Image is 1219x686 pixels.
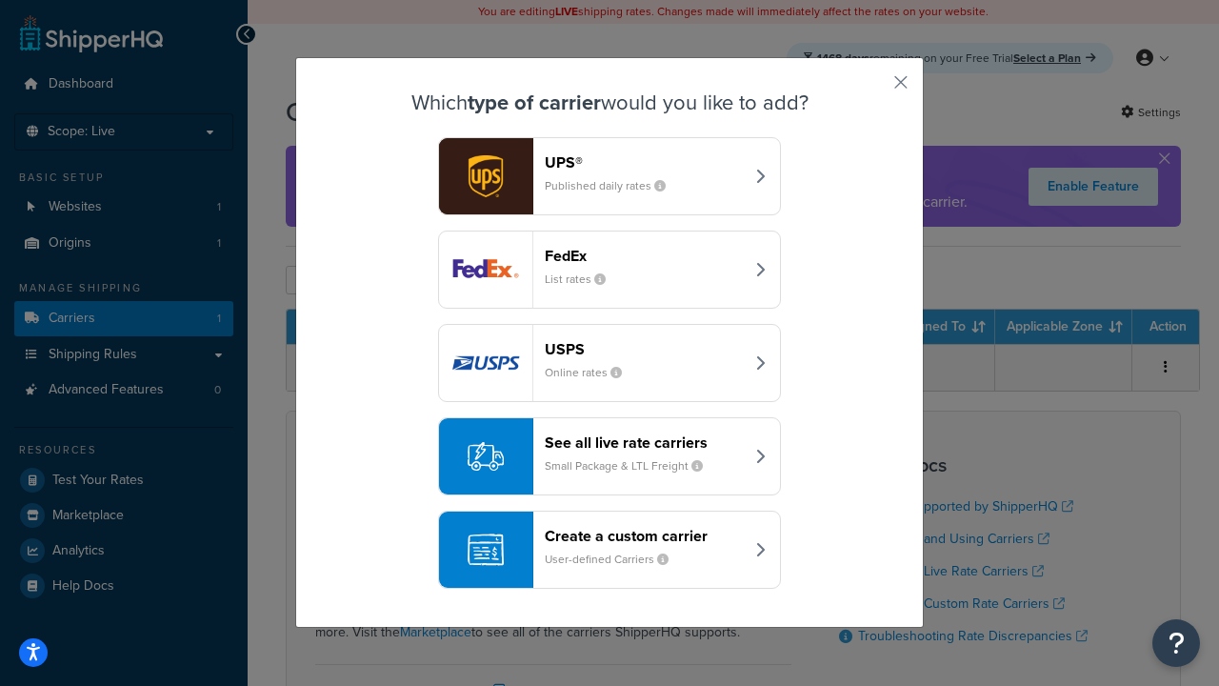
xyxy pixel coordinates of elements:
small: Published daily rates [545,177,681,194]
header: See all live rate carriers [545,434,744,452]
img: ups logo [439,138,532,214]
header: USPS [545,340,744,358]
img: fedEx logo [439,232,532,308]
small: Online rates [545,364,637,381]
button: ups logoUPS®Published daily rates [438,137,781,215]
button: Create a custom carrierUser-defined Carriers [438,511,781,589]
img: usps logo [439,325,532,401]
button: usps logoUSPSOnline rates [438,324,781,402]
img: icon-carrier-liverate-becf4550.svg [468,438,504,474]
button: Open Resource Center [1152,619,1200,667]
small: Small Package & LTL Freight [545,457,718,474]
h3: Which would you like to add? [344,91,875,114]
strong: type of carrier [468,87,601,118]
header: Create a custom carrier [545,527,744,545]
small: User-defined Carriers [545,551,684,568]
small: List rates [545,271,621,288]
header: FedEx [545,247,744,265]
button: fedEx logoFedExList rates [438,231,781,309]
img: icon-carrier-custom-c93b8a24.svg [468,532,504,568]
button: See all live rate carriersSmall Package & LTL Freight [438,417,781,495]
header: UPS® [545,153,744,171]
